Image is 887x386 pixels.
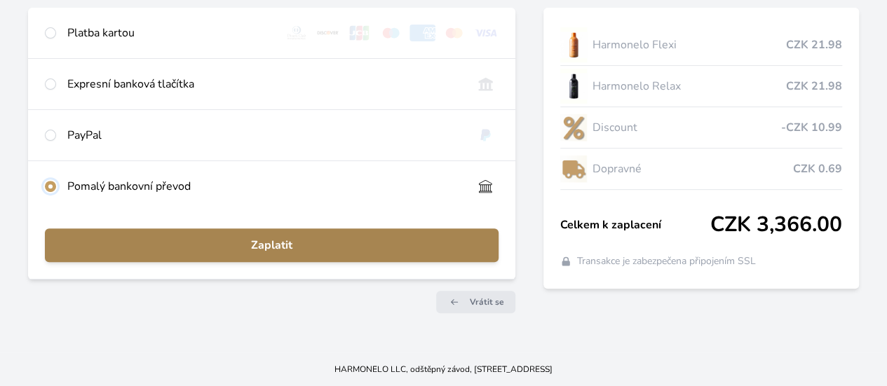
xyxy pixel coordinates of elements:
[560,27,587,62] img: CLEAN_FLEXI_se_stinem_x-hi_(1)-lo.jpg
[315,25,341,41] img: discover.svg
[473,127,499,144] img: paypal.svg
[560,110,587,145] img: discount-lo.png
[473,76,499,92] img: onlineBanking_CZ.svg
[67,25,273,41] div: Platba kartou
[67,127,461,144] div: PayPal
[710,212,842,237] span: CZK 3,366.00
[786,78,842,95] span: CZK 21.98
[441,25,467,41] img: mc.svg
[560,69,587,104] img: CLEAN_RELAX_se_stinem_x-lo.jpg
[56,237,487,254] span: Zaplatit
[560,151,587,186] img: delivery-lo.png
[409,25,435,41] img: amex.svg
[781,119,842,136] span: -CZK 10.99
[593,36,786,53] span: Harmonelo Flexi
[45,228,499,262] button: Zaplatit
[560,216,710,233] span: Celkem k zaplacení
[67,76,461,92] div: Expresní banková tlačítka
[67,178,461,195] div: Pomalý bankovní převod
[593,78,786,95] span: Harmonelo Relax
[436,291,515,313] a: Vrátit se
[473,25,499,41] img: visa.svg
[593,160,793,177] span: Dopravné
[786,36,842,53] span: CZK 21.98
[284,25,310,41] img: diners.svg
[473,178,499,195] img: bankTransfer_IBAN.svg
[378,25,404,41] img: maestro.svg
[346,25,372,41] img: jcb.svg
[793,160,842,177] span: CZK 0.69
[577,254,756,268] span: Transakce je zabezpečena připojením SSL
[470,296,504,308] span: Vrátit se
[593,119,781,136] span: Discount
